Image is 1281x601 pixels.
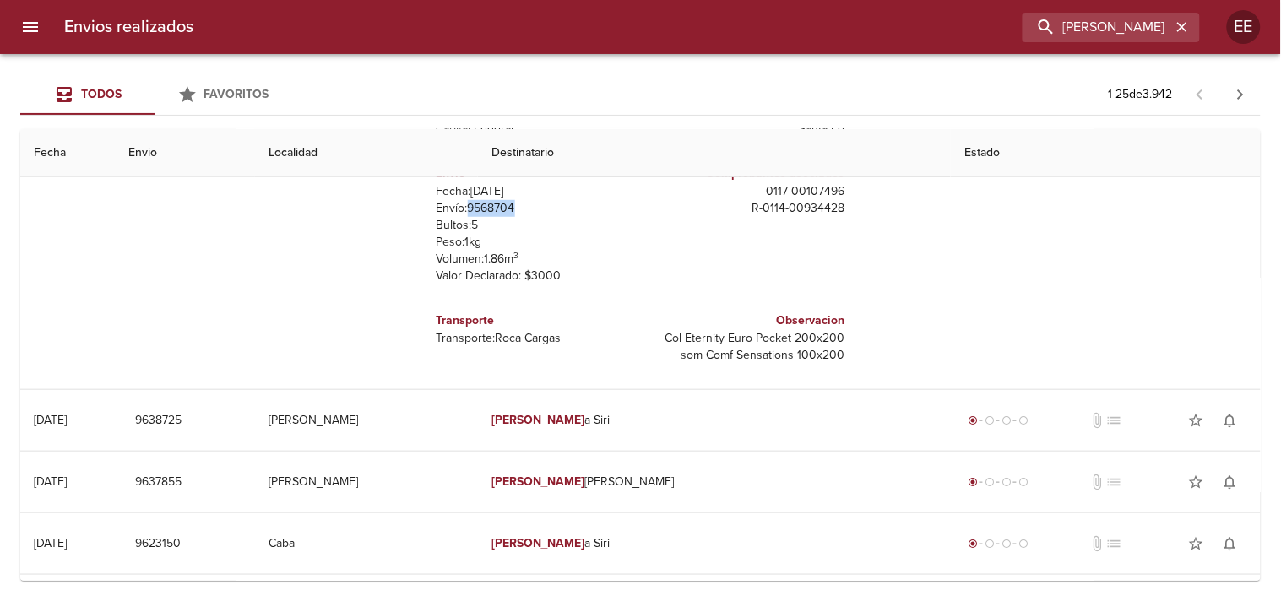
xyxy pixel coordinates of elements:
[1188,412,1205,429] span: star_border
[1180,527,1213,560] button: Agregar a favoritos
[20,74,290,115] div: Tabs Envios
[1213,465,1247,499] button: Activar notificaciones
[1106,474,1123,490] span: No tiene pedido asociado
[255,513,478,574] td: Caba
[985,539,995,549] span: radio_button_unchecked
[648,330,845,364] p: Col Eternity Euro Pocket 200x200 som Comf Sensations 100x200
[437,217,634,234] p: Bultos: 5
[968,477,978,487] span: radio_button_checked
[1213,403,1247,437] button: Activar notificaciones
[1089,535,1106,552] span: No tiene documentos adjuntos
[1106,535,1123,552] span: No tiene pedido asociado
[1180,465,1213,499] button: Agregar a favoritos
[648,183,845,200] p: - 0117 - 00107496
[128,405,188,436] button: 9638725
[34,474,67,489] div: [DATE]
[491,474,585,489] em: [PERSON_NAME]
[1222,412,1239,429] span: notifications_none
[1106,412,1123,429] span: No tiene pedido asociado
[1222,474,1239,490] span: notifications_none
[1227,10,1261,44] div: Abrir información de usuario
[1018,539,1029,549] span: radio_button_unchecked
[1188,474,1205,490] span: star_border
[128,467,188,498] button: 9637855
[128,528,187,560] button: 9623150
[437,234,634,251] p: Peso: 1 kg
[1018,415,1029,425] span: radio_button_unchecked
[964,474,1032,490] div: Generado
[648,200,845,217] p: R - 0114 - 00934428
[1023,13,1171,42] input: buscar
[1227,10,1261,44] div: EE
[514,250,519,261] sup: 3
[491,413,585,427] em: [PERSON_NAME]
[255,390,478,451] td: [PERSON_NAME]
[135,533,181,555] span: 9623150
[1001,539,1012,549] span: radio_button_unchecked
[135,410,182,431] span: 9638725
[10,7,51,47] button: menu
[1018,477,1029,487] span: radio_button_unchecked
[255,129,478,177] th: Localidad
[1180,403,1213,437] button: Agregar a favoritos
[437,330,634,347] p: Transporte: Roca Cargas
[437,251,634,268] p: Volumen: 1.86 m
[1222,535,1239,552] span: notifications_none
[964,535,1032,552] div: Generado
[478,129,951,177] th: Destinatario
[1001,415,1012,425] span: radio_button_unchecked
[1188,535,1205,552] span: star_border
[81,87,122,101] span: Todos
[34,536,67,550] div: [DATE]
[968,539,978,549] span: radio_button_checked
[1213,527,1247,560] button: Activar notificaciones
[648,311,845,330] h6: Observacion
[1180,85,1220,102] span: Pagina anterior
[64,14,193,41] h6: Envios realizados
[491,536,585,550] em: [PERSON_NAME]
[255,452,478,512] td: [PERSON_NAME]
[1220,74,1261,115] span: Pagina siguiente
[478,513,951,574] td: a Siri
[964,412,1032,429] div: Generado
[985,415,995,425] span: radio_button_unchecked
[985,477,995,487] span: radio_button_unchecked
[204,87,269,101] span: Favoritos
[34,413,67,427] div: [DATE]
[968,415,978,425] span: radio_button_checked
[1089,412,1106,429] span: No tiene documentos adjuntos
[951,129,1261,177] th: Estado
[478,452,951,512] td: [PERSON_NAME]
[115,129,255,177] th: Envio
[437,268,634,284] p: Valor Declarado: $ 3000
[20,129,115,177] th: Fecha
[478,390,951,451] td: a Siri
[437,311,634,330] h6: Transporte
[437,183,634,200] p: Fecha: [DATE]
[135,472,182,493] span: 9637855
[1001,477,1012,487] span: radio_button_unchecked
[1109,86,1173,103] p: 1 - 25 de 3.942
[1089,474,1106,490] span: No tiene documentos adjuntos
[437,200,634,217] p: Envío: 9568704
